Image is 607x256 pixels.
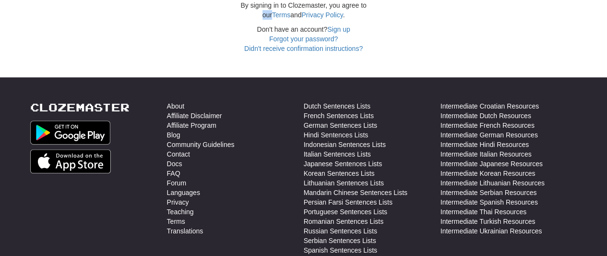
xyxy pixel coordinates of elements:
[304,101,370,111] a: Dutch Sentences Lists
[30,149,111,173] img: Get it on App Store
[167,217,185,226] a: Terms
[440,188,537,197] a: Intermediate Serbian Resources
[304,140,386,149] a: Indonesian Sentences Lists
[167,178,186,188] a: Forum
[440,226,542,236] a: Intermediate Ukrainian Resources
[304,188,407,197] a: Mandarin Chinese Sentences Lists
[167,169,180,178] a: FAQ
[440,159,543,169] a: Intermediate Japanese Resources
[304,159,382,169] a: Japanese Sentences Lists
[440,149,532,159] a: Intermediate Italian Resources
[304,207,387,217] a: Portuguese Sentences Lists
[304,111,374,121] a: French Sentences Lists
[304,149,371,159] a: Italian Sentences Lists
[304,217,384,226] a: Romanian Sentences Lists
[167,149,190,159] a: Contact
[232,0,376,20] p: By signing in to Clozemaster, you agree to our and .
[167,226,203,236] a: Translations
[269,35,338,43] a: Forgot your password?
[167,207,194,217] a: Teaching
[440,111,531,121] a: Intermediate Dutch Resources
[301,11,343,19] a: Privacy Policy
[440,101,539,111] a: Intermediate Croatian Resources
[440,178,545,188] a: Intermediate Lithuanian Resources
[304,178,384,188] a: Lithuanian Sentences Lists
[30,121,111,145] img: Get it on Google Play
[167,101,185,111] a: About
[304,226,377,236] a: Russian Sentences Lists
[304,130,369,140] a: Hindi Sentences Lists
[327,25,350,33] a: Sign up
[304,245,377,255] a: Spanish Sentences Lists
[440,169,536,178] a: Intermediate Korean Resources
[232,24,376,53] div: Don't have an account?
[304,236,376,245] a: Serbian Sentences Lists
[167,140,235,149] a: Community Guidelines
[440,197,538,207] a: Intermediate Spanish Resources
[440,207,527,217] a: Intermediate Thai Resources
[167,188,200,197] a: Languages
[304,121,377,130] a: German Sentences Lists
[167,111,222,121] a: Affiliate Disclaimer
[167,121,216,130] a: Affiliate Program
[440,121,535,130] a: Intermediate French Resources
[304,197,393,207] a: Persian Farsi Sentences Lists
[167,130,180,140] a: Blog
[440,130,538,140] a: Intermediate German Resources
[272,11,290,19] a: Terms
[440,217,536,226] a: Intermediate Turkish Resources
[304,169,375,178] a: Korean Sentences Lists
[440,140,529,149] a: Intermediate Hindi Resources
[30,101,130,113] a: Clozemaster
[167,197,189,207] a: Privacy
[167,159,182,169] a: Docs
[244,45,363,52] a: Didn't receive confirmation instructions?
